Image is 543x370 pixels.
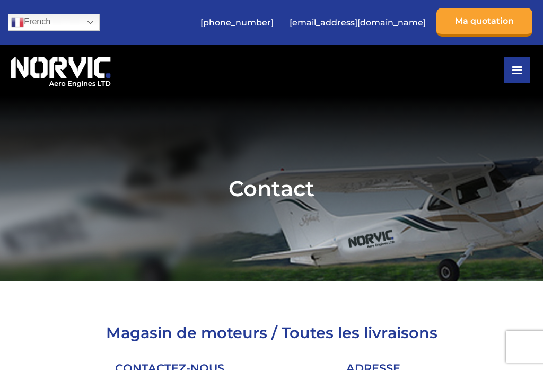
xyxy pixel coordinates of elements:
h3: Magasin de moteurs / Toutes les livraisons [67,323,475,342]
h1: Contact [8,175,535,201]
a: [PHONE_NUMBER] [195,10,279,36]
img: Logo de Norvic Aero Engines [8,52,113,88]
img: fr [11,16,24,29]
a: French [8,14,100,31]
a: Ma quotation [436,8,532,37]
a: [EMAIL_ADDRESS][DOMAIN_NAME] [284,10,431,36]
